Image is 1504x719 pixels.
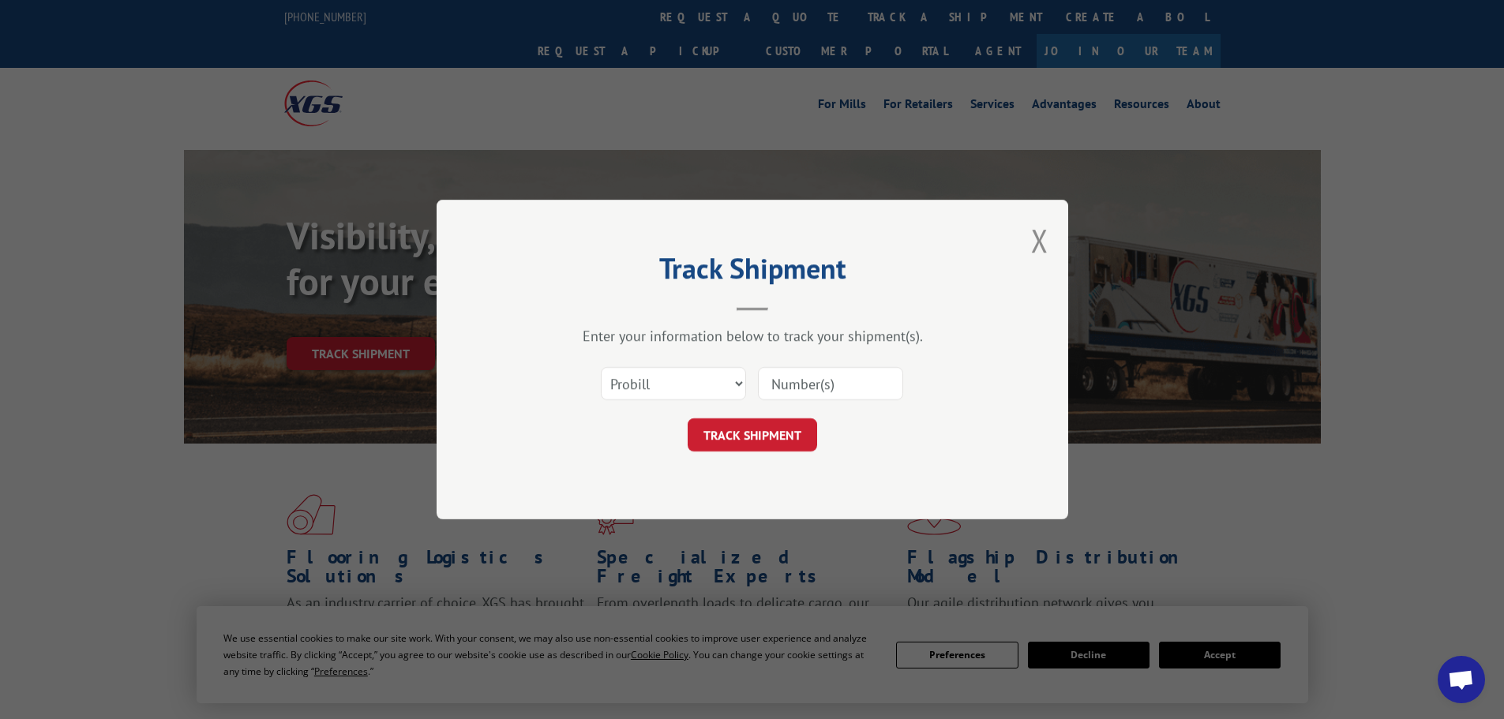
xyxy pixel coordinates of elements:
button: TRACK SHIPMENT [688,418,817,451]
div: Open chat [1438,656,1485,703]
div: Enter your information below to track your shipment(s). [516,327,989,345]
input: Number(s) [758,367,903,400]
h2: Track Shipment [516,257,989,287]
button: Close modal [1031,219,1048,261]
